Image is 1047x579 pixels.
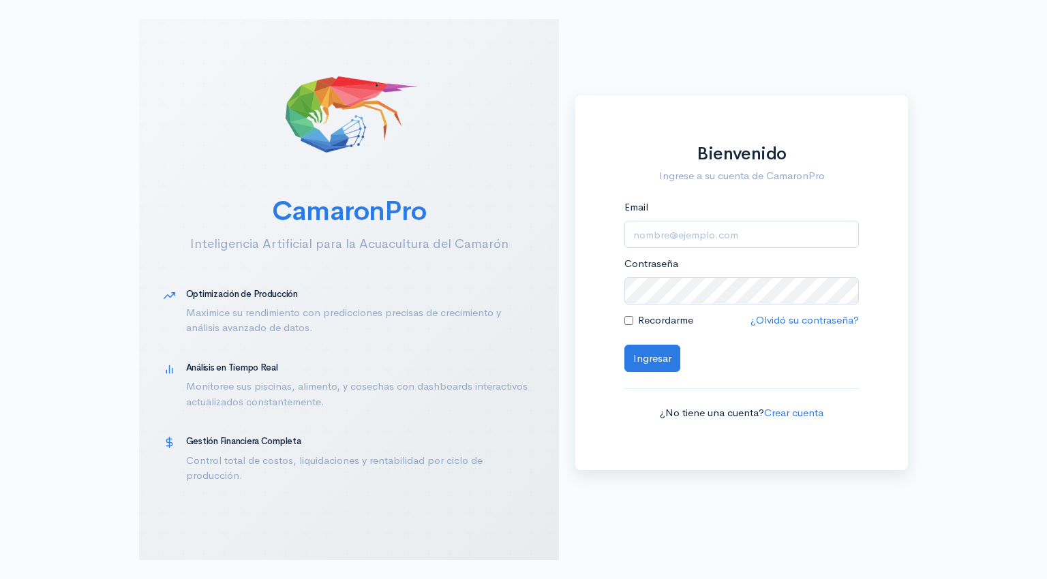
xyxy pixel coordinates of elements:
a: Crear cuenta [764,406,823,419]
input: nombre@ejemplo.com [624,221,859,249]
a: ¿Olvidó su contraseña? [750,313,859,326]
p: Monitoree sus piscinas, alimento, y cosechas con dashboards interactivos actualizados constanteme... [186,379,534,409]
button: Ingresar [624,345,680,373]
h5: Gestión Financiera Completa [186,437,534,446]
label: Recordarme [638,313,693,328]
h1: Bienvenido [624,144,859,164]
p: Inteligencia Artificial para la Acuacultura del Camarón [164,234,534,253]
p: Ingrese a su cuenta de CamaronPro [624,168,859,184]
h5: Análisis en Tiempo Real [186,363,534,373]
label: Email [624,200,648,215]
p: Control total de costos, liquidaciones y rentabilidad por ciclo de producción. [186,453,534,484]
label: Contraseña [624,256,678,272]
p: ¿No tiene una cuenta? [624,405,859,421]
p: Maximice su rendimiento con predicciones precisas de crecimiento y análisis avanzado de datos. [186,305,534,336]
h2: CamaronPro [164,196,534,226]
h5: Optimización de Producción [186,289,534,299]
img: CamaronPro Logo [281,44,417,180]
